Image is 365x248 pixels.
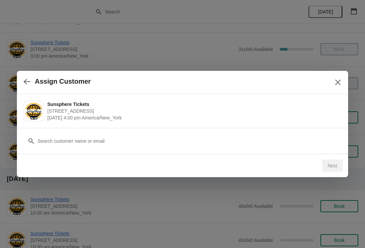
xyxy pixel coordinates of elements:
img: Sunsphere Tickets | 810 Clinch Avenue, Knoxville, TN, USA | August 19 | 4:00 pm America/New_York [24,102,44,120]
button: Close [332,76,344,88]
input: Search customer name or email [37,135,341,147]
span: [DATE] 4:00 pm America/New_York [47,114,338,121]
span: Sunsphere Tickets [47,101,338,108]
span: [STREET_ADDRESS] [47,108,338,114]
h2: Assign Customer [35,78,91,85]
